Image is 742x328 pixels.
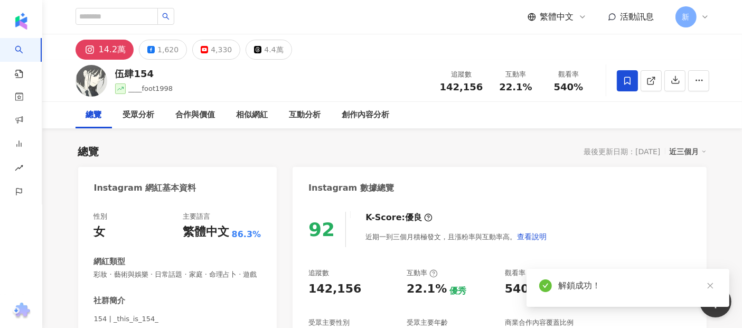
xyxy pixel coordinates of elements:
div: 14.2萬 [99,42,126,57]
div: 主要語言 [183,212,210,221]
div: 優秀 [449,285,466,297]
a: search [15,38,36,79]
div: Instagram 網紅基本資料 [94,182,196,194]
div: 總覽 [78,144,99,159]
span: 新 [682,11,690,23]
div: 近三個月 [670,145,707,158]
div: 創作內容分析 [342,109,390,121]
div: 互動率 [496,69,536,80]
div: 540% [505,281,541,297]
div: 伍肆154 [115,67,173,80]
div: 合作與價值 [176,109,215,121]
div: 92 [308,219,335,240]
div: 相似網紅 [237,109,268,121]
div: 互動分析 [289,109,321,121]
button: 1,620 [139,40,187,60]
button: 4,330 [192,40,240,60]
div: 總覽 [86,109,102,121]
span: rise [15,157,23,181]
div: 商業合作內容覆蓋比例 [505,318,574,327]
span: 154 | _this_is_154_ [94,314,261,324]
div: 解鎖成功！ [558,279,717,292]
div: 22.1% [407,281,447,297]
span: 繁體中文 [540,11,574,23]
div: 4,330 [211,42,232,57]
button: 14.2萬 [76,40,134,60]
div: 性別 [94,212,108,221]
button: 4.4萬 [246,40,292,60]
span: search [162,13,170,20]
div: 繁體中文 [183,224,229,240]
span: 查看說明 [517,232,547,241]
span: 活動訊息 [621,12,654,22]
div: 女 [94,224,106,240]
span: ____foot1998 [128,85,173,92]
span: check-circle [539,279,552,292]
div: 近期一到三個月積極發文，且漲粉率與互動率高。 [365,226,547,247]
div: 最後更新日期：[DATE] [584,147,660,156]
span: 86.3% [232,229,261,240]
img: chrome extension [11,303,32,320]
div: 受眾主要年齡 [407,318,448,327]
div: 追蹤數 [308,268,329,278]
div: 4.4萬 [264,42,283,57]
img: KOL Avatar [76,65,107,97]
button: 查看說明 [516,226,547,247]
div: 優良 [405,212,422,223]
div: 追蹤數 [440,69,483,80]
span: 540% [554,82,584,92]
div: K-Score : [365,212,433,223]
img: logo icon [13,13,30,30]
div: 觀看率 [505,268,536,278]
span: 142,156 [440,81,483,92]
div: 社群簡介 [94,295,126,306]
div: 網紅類型 [94,256,126,267]
div: 142,156 [308,281,361,297]
div: 受眾主要性別 [308,318,350,327]
div: 受眾分析 [123,109,155,121]
span: close [707,282,714,289]
div: 互動率 [407,268,438,278]
span: 22.1% [499,82,532,92]
div: 1,620 [157,42,179,57]
span: 彩妝 · 藝術與娛樂 · 日常話題 · 家庭 · 命理占卜 · 遊戲 [94,270,261,279]
div: 觀看率 [549,69,589,80]
div: Instagram 數據總覽 [308,182,394,194]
